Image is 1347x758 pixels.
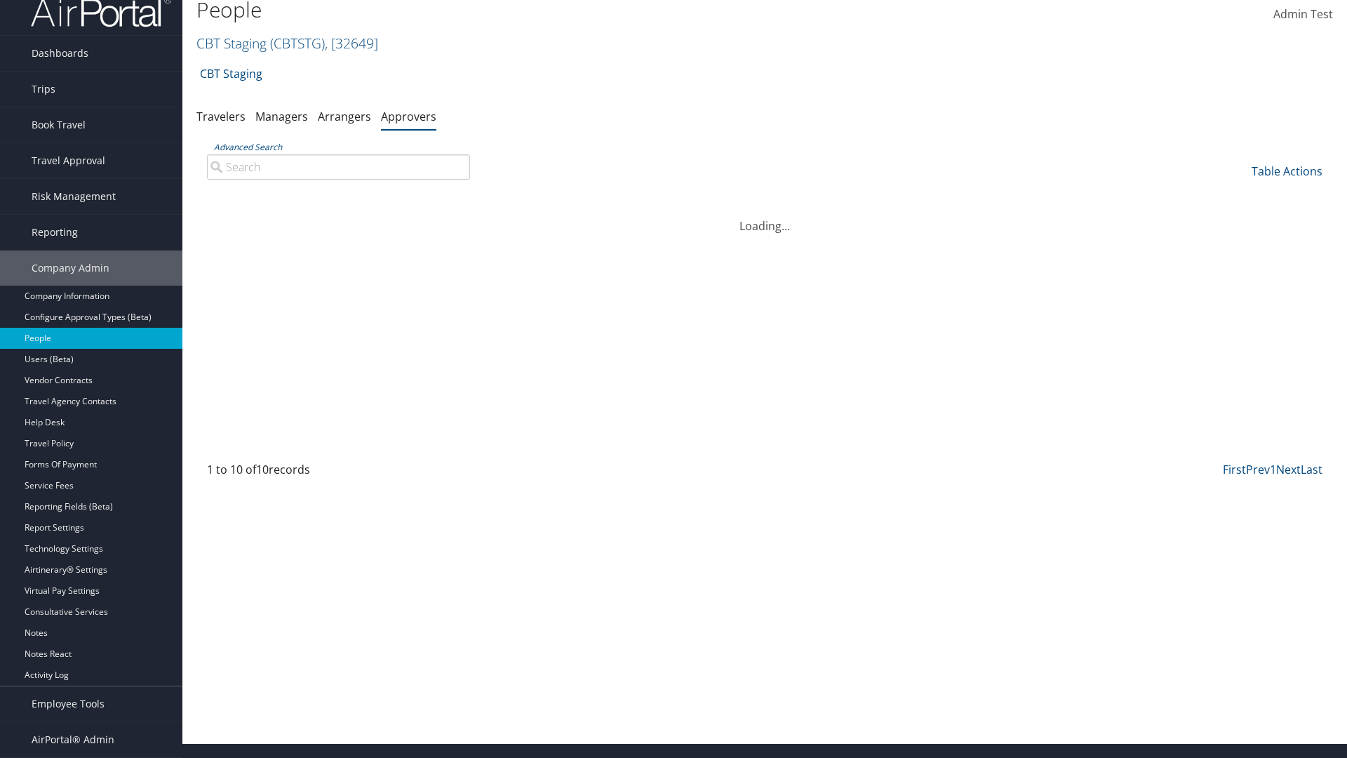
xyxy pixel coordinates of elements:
[32,251,109,286] span: Company Admin
[214,141,282,153] a: Advanced Search
[32,215,78,250] span: Reporting
[255,109,308,124] a: Managers
[270,34,325,53] span: ( CBTSTG )
[325,34,378,53] span: , [ 32649 ]
[1246,462,1270,477] a: Prev
[32,107,86,142] span: Book Travel
[200,60,262,88] a: CBT Staging
[207,154,470,180] input: Advanced Search
[256,462,269,477] span: 10
[318,109,371,124] a: Arrangers
[196,109,246,124] a: Travelers
[32,686,105,722] span: Employee Tools
[381,109,436,124] a: Approvers
[1273,6,1333,22] span: Admin Test
[1301,462,1322,477] a: Last
[1270,462,1276,477] a: 1
[1252,164,1322,179] a: Table Actions
[32,36,88,71] span: Dashboards
[1223,462,1246,477] a: First
[32,72,55,107] span: Trips
[32,179,116,214] span: Risk Management
[1276,462,1301,477] a: Next
[196,34,378,53] a: CBT Staging
[32,722,114,757] span: AirPortal® Admin
[207,461,470,485] div: 1 to 10 of records
[196,201,1333,234] div: Loading...
[32,143,105,178] span: Travel Approval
